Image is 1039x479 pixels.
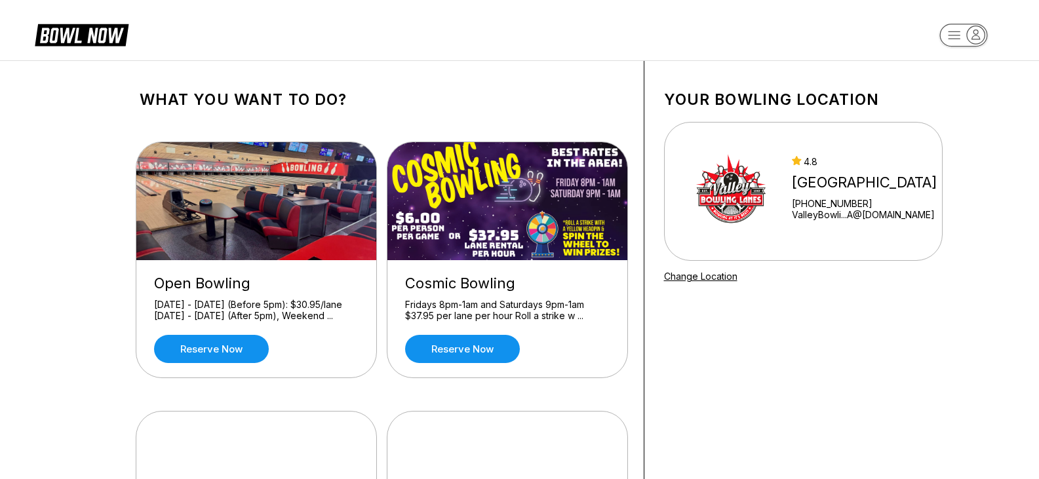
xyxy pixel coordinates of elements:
[792,198,937,209] div: [PHONE_NUMBER]
[405,275,610,292] div: Cosmic Bowling
[154,275,359,292] div: Open Bowling
[405,335,520,363] a: Reserve now
[154,299,359,322] div: [DATE] - [DATE] (Before 5pm): $30.95/lane [DATE] - [DATE] (After 5pm), Weekend ...
[682,142,780,240] img: Valley Bowling Lanes
[792,156,937,167] div: 4.8
[792,209,937,220] a: ValleyBowli...A@[DOMAIN_NAME]
[664,271,737,282] a: Change Location
[405,299,610,322] div: Fridays 8pm-1am and Saturdays 9pm-1am $37.95 per lane per hour Roll a strike w ...
[664,90,943,109] h1: Your bowling location
[136,142,378,260] img: Open Bowling
[140,90,624,109] h1: What you want to do?
[387,142,629,260] img: Cosmic Bowling
[792,174,937,191] div: [GEOGRAPHIC_DATA]
[154,335,269,363] a: Reserve now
